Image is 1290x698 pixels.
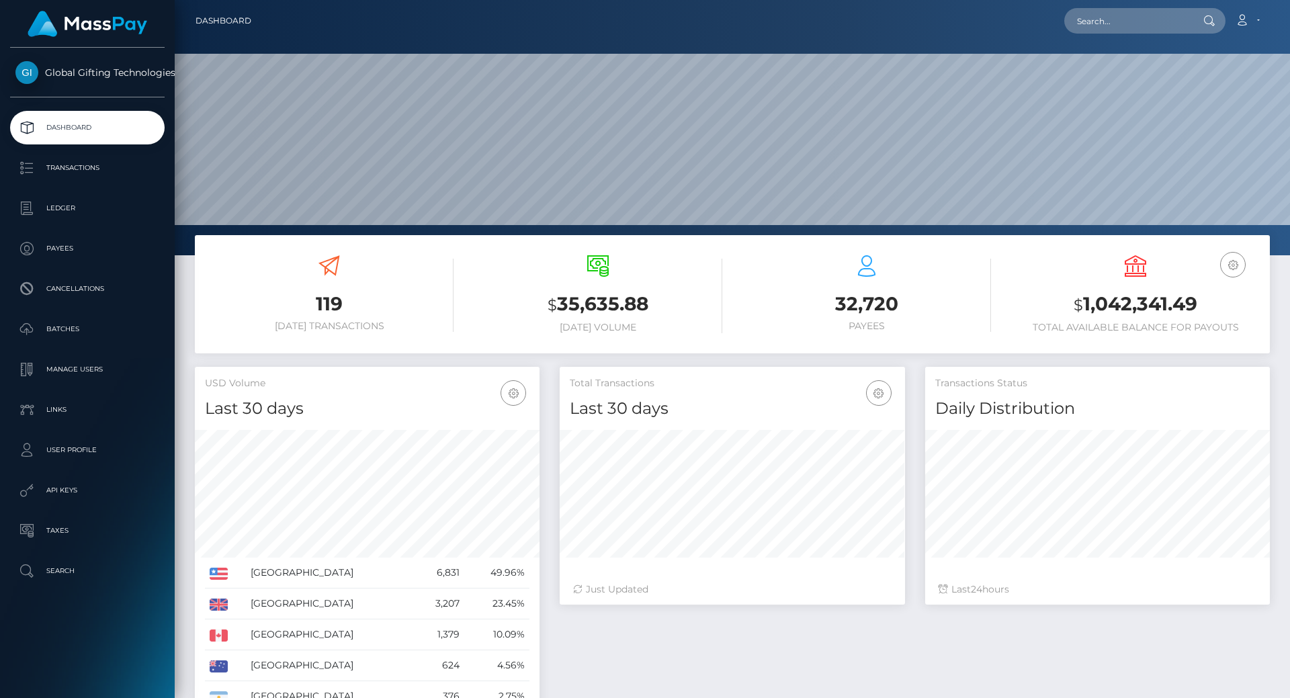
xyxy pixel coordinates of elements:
[10,67,165,79] span: Global Gifting Technologies Inc
[10,232,165,265] a: Payees
[464,650,529,681] td: 4.56%
[15,279,159,299] p: Cancellations
[15,158,159,178] p: Transactions
[10,191,165,225] a: Ledger
[573,582,891,597] div: Just Updated
[939,582,1256,597] div: Last hours
[474,322,722,333] h6: [DATE] Volume
[10,272,165,306] a: Cancellations
[474,291,722,318] h3: 35,635.88
[742,291,991,317] h3: 32,720
[10,433,165,467] a: User Profile
[246,619,414,650] td: [GEOGRAPHIC_DATA]
[10,393,165,427] a: Links
[205,320,454,332] h6: [DATE] Transactions
[10,353,165,386] a: Manage Users
[742,320,991,332] h6: Payees
[196,7,251,35] a: Dashboard
[15,480,159,500] p: API Keys
[15,198,159,218] p: Ledger
[464,588,529,619] td: 23.45%
[210,629,228,642] img: CA.png
[15,521,159,541] p: Taxes
[414,650,464,681] td: 624
[15,400,159,420] p: Links
[246,558,414,588] td: [GEOGRAPHIC_DATA]
[414,619,464,650] td: 1,379
[15,319,159,339] p: Batches
[15,61,38,84] img: Global Gifting Technologies Inc
[246,588,414,619] td: [GEOGRAPHIC_DATA]
[570,377,894,390] h5: Total Transactions
[935,397,1260,421] h4: Daily Distribution
[15,118,159,138] p: Dashboard
[1064,8,1191,34] input: Search...
[464,619,529,650] td: 10.09%
[414,558,464,588] td: 6,831
[548,296,557,314] small: $
[971,583,982,595] span: 24
[10,514,165,548] a: Taxes
[1011,291,1260,318] h3: 1,042,341.49
[935,377,1260,390] h5: Transactions Status
[464,558,529,588] td: 49.96%
[10,111,165,144] a: Dashboard
[10,554,165,588] a: Search
[205,291,454,317] h3: 119
[210,660,228,672] img: AU.png
[10,312,165,346] a: Batches
[15,238,159,259] p: Payees
[1074,296,1083,314] small: $
[28,11,147,37] img: MassPay Logo
[210,599,228,611] img: GB.png
[414,588,464,619] td: 3,207
[10,474,165,507] a: API Keys
[15,440,159,460] p: User Profile
[210,568,228,580] img: US.png
[15,359,159,380] p: Manage Users
[15,561,159,581] p: Search
[570,397,894,421] h4: Last 30 days
[205,397,529,421] h4: Last 30 days
[1011,322,1260,333] h6: Total Available Balance for Payouts
[10,151,165,185] a: Transactions
[205,377,529,390] h5: USD Volume
[246,650,414,681] td: [GEOGRAPHIC_DATA]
